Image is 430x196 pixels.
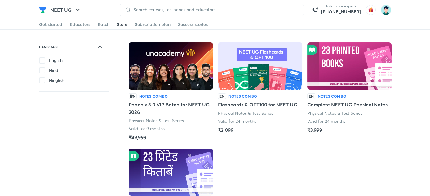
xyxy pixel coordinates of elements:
[49,67,59,73] span: Hindi
[139,93,168,99] h6: Notes Combo
[39,44,60,50] h6: LANGUAGE
[218,110,273,116] p: Physical Notes & Test Series
[135,20,171,29] a: Subscription plan
[39,21,62,28] div: Get started
[218,126,234,134] h5: ₹2,099
[218,42,302,90] img: Batch Thumbnail
[47,4,85,16] button: NEET UG
[307,126,322,134] h5: ₹3,999
[70,21,90,28] div: Educators
[309,4,321,16] img: call-us
[321,9,361,15] a: [PHONE_NUMBER]
[49,57,63,64] span: English
[366,5,376,15] img: avatar
[178,20,208,29] a: Success stories
[218,101,298,108] h5: Flashcards & QFT100 for NEET UG
[98,20,109,29] a: Batch
[129,149,213,196] img: Batch Thumbnail
[307,110,363,116] p: Physical Notes & Test Series
[39,6,47,14] img: Company Logo
[129,101,213,116] h5: Phoenix 3.0 VIP Batch for NEET UG 2026
[98,21,109,28] div: Batch
[218,93,226,99] p: EN
[131,7,299,12] input: Search courses, test series and educators
[307,118,345,124] p: Valid for 24 months
[218,118,256,124] p: Valid for 24 months
[307,101,388,108] h5: Complete NEET UG Physical Notes
[307,42,392,90] img: Batch Thumbnail
[321,4,361,9] p: Talk to our experts
[39,20,62,29] a: Get started
[228,93,257,99] h6: Notes Combo
[70,20,90,29] a: Educators
[129,93,137,99] p: हिN
[135,21,171,28] div: Subscription plan
[129,126,165,132] p: Valid for 9 months
[129,134,146,141] h5: ₹49,999
[129,42,213,90] img: Batch Thumbnail
[307,93,315,99] p: EN
[178,21,208,28] div: Success stories
[129,118,184,124] p: Physical Notes & Test Series
[117,21,127,28] div: Store
[381,5,391,15] img: Shamas Khan
[24,5,41,10] span: Support
[49,77,64,83] span: Hinglish
[318,93,347,99] h6: Notes Combo
[117,20,127,29] a: Store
